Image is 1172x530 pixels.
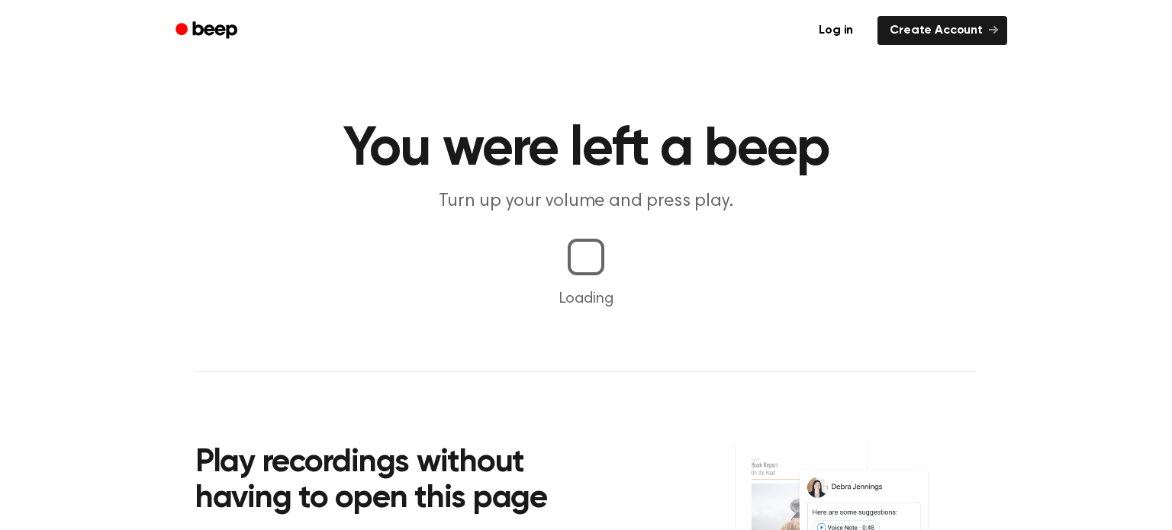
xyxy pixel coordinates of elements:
[803,13,868,48] a: Log in
[165,16,251,46] a: Beep
[877,16,1007,45] a: Create Account
[18,287,1154,310] p: Loading
[293,189,879,214] p: Turn up your volume and press play.
[195,445,607,518] h2: Play recordings without having to open this page
[195,122,977,177] h1: You were left a beep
